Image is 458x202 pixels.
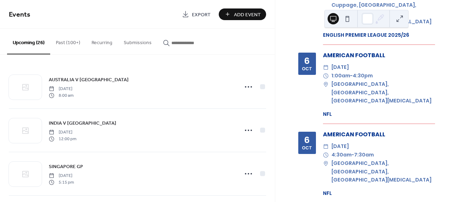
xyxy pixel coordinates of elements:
[353,72,373,80] span: 4:30pm
[331,72,350,80] span: 1:00am
[50,29,86,54] button: Past (100+)
[118,29,157,54] button: Submissions
[192,11,211,18] span: Export
[323,190,435,197] div: NFL
[323,159,329,168] div: ​
[49,119,116,127] a: INDIA V [GEOGRAPHIC_DATA]
[49,76,129,84] a: AUSTRALIA V [GEOGRAPHIC_DATA]
[302,146,312,150] div: Oct
[331,159,435,184] span: [GEOGRAPHIC_DATA], [GEOGRAPHIC_DATA], [GEOGRAPHIC_DATA][MEDICAL_DATA]
[323,151,329,159] div: ​
[323,111,435,118] div: NFL
[323,80,329,89] div: ​
[331,80,435,105] span: [GEOGRAPHIC_DATA], [GEOGRAPHIC_DATA], [GEOGRAPHIC_DATA][MEDICAL_DATA]
[323,72,329,80] div: ​
[49,179,74,185] span: 5:15 pm
[49,120,116,127] span: INDIA V [GEOGRAPHIC_DATA]
[323,51,435,60] div: AMERICAN FOOTBALL
[49,86,74,92] span: [DATE]
[49,162,83,171] a: SINGAPORE GP
[304,57,310,65] div: 6
[350,72,353,80] span: -
[49,92,74,99] span: 8:00 am
[323,63,329,72] div: ​
[302,67,312,71] div: Oct
[177,8,216,20] a: Export
[49,173,74,179] span: [DATE]
[331,142,349,151] span: [DATE]
[331,63,349,72] span: [DATE]
[354,151,374,159] span: 7:30am
[304,136,310,144] div: 6
[7,29,50,54] button: Upcoming (26)
[331,151,352,159] span: 4:30am
[234,11,261,18] span: Add Event
[86,29,118,54] button: Recurring
[323,130,435,139] div: AMERICAN FOOTBALL
[323,31,435,39] div: ENGLISH PREMIER LEAGUE 2025/26
[219,8,266,20] button: Add Event
[352,151,354,159] span: -
[323,142,329,151] div: ​
[49,136,76,142] span: 12:00 pm
[49,129,76,136] span: [DATE]
[9,8,30,22] span: Events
